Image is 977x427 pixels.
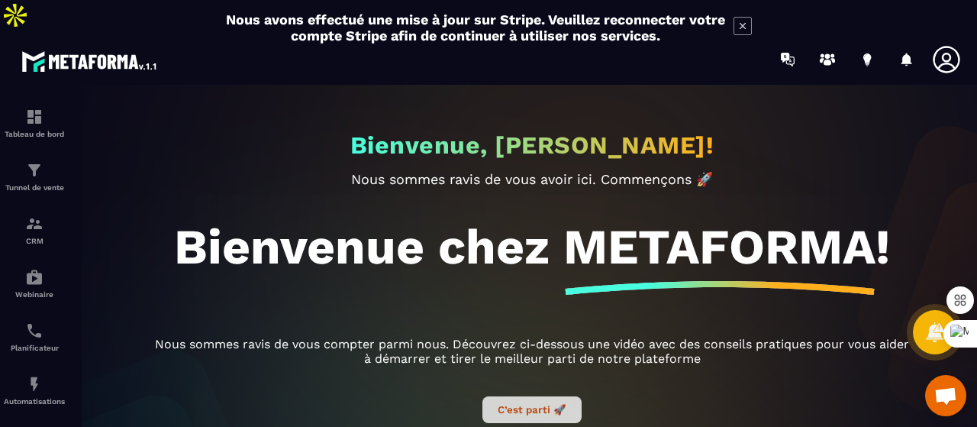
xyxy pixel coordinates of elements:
[150,337,914,366] p: Nous sommes ravis de vous compter parmi nous. Découvrez ci-dessous une vidéo avec des conseils pr...
[4,364,65,417] a: automationsautomationsAutomatisations
[4,290,65,299] p: Webinaire
[925,375,966,416] a: Ouvrir le chat
[25,108,44,126] img: formation
[4,203,65,257] a: formationformationCRM
[25,161,44,180] img: formation
[4,183,65,192] p: Tunnel de vente
[4,344,65,352] p: Planificateur
[25,322,44,340] img: scheduler
[4,150,65,203] a: formationformationTunnel de vente
[25,375,44,393] img: automations
[174,218,890,276] h1: Bienvenue chez METAFORMA!
[4,237,65,245] p: CRM
[25,215,44,233] img: formation
[4,96,65,150] a: formationformationTableau de bord
[482,396,582,423] button: C’est parti 🚀
[150,171,914,187] p: Nous sommes ravis de vous avoir ici. Commençons 🚀
[225,11,726,44] h2: Nous avons effectué une mise à jour sur Stripe. Veuillez reconnecter votre compte Stripe afin de ...
[25,268,44,286] img: automations
[4,310,65,364] a: schedulerschedulerPlanificateur
[482,402,582,416] a: C’est parti 🚀
[21,47,159,75] img: logo
[4,257,65,310] a: automationsautomationsWebinaire
[4,130,65,138] p: Tableau de bord
[4,397,65,406] p: Automatisations
[350,131,714,160] h2: Bienvenue, [PERSON_NAME]!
